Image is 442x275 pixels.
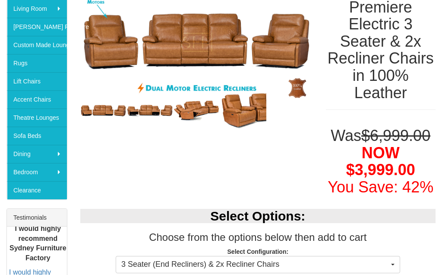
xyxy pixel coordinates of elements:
div: Testimonials [7,209,67,227]
a: Custom Made Lounges [7,36,67,54]
a: Theatre Lounges [7,109,67,127]
del: $6,999.00 [361,127,430,144]
a: Dining [7,145,67,163]
span: 3 Seater (End Recliners) & 2x Recliner Chairs [121,259,389,270]
a: Accent Chairs [7,90,67,109]
font: You Save: 42% [328,178,433,196]
b: Select Options: [210,209,305,223]
a: Bedroom [7,163,67,181]
a: Lift Chairs [7,72,67,90]
button: 3 Seater (End Recliners) & 2x Recliner Chairs [116,256,400,273]
a: Clearance [7,181,67,199]
span: NOW $3,999.00 [346,144,415,179]
h1: Was [326,127,436,195]
b: I would highly recommend Sydney Furniture Factory [9,225,66,262]
a: Rugs [7,54,67,72]
strong: Select Configuration: [227,248,289,255]
a: [PERSON_NAME] Furniture [7,18,67,36]
h3: Choose from the options below then add to cart [80,232,436,243]
a: Sofa Beds [7,127,67,145]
